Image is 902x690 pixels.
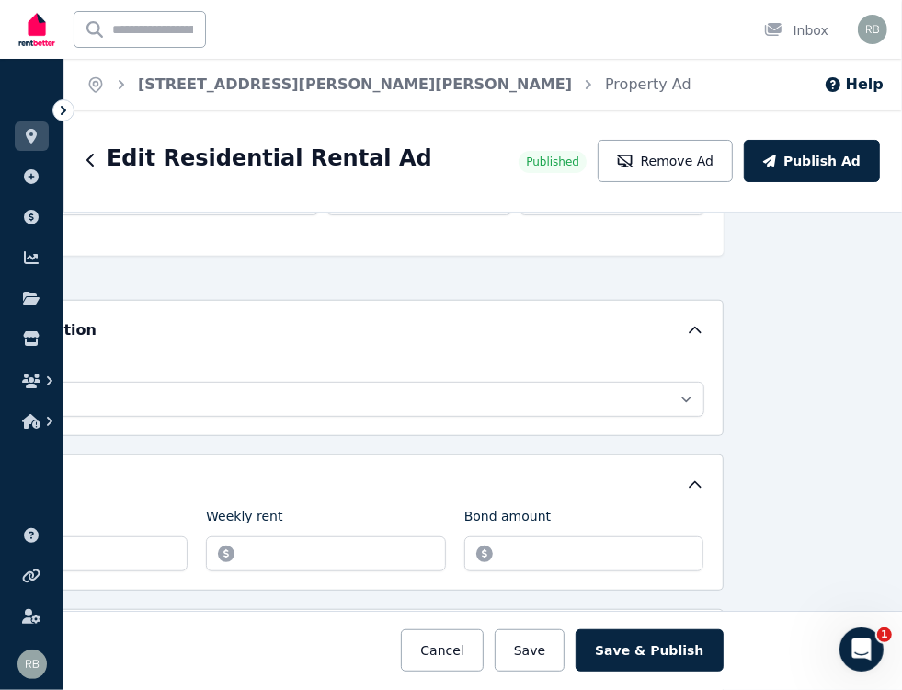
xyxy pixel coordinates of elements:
button: Remove Ad [598,140,733,182]
a: Property Ad [605,75,691,93]
div: Inbox [764,21,828,40]
img: Raj Bala [17,650,47,679]
img: RentBetter [15,6,59,52]
span: 1 [877,627,892,642]
button: Publish Ad [744,140,880,182]
button: Save [495,629,565,672]
label: Weekly rent [206,507,282,533]
label: Bond amount [464,507,551,533]
button: Save & Publish [576,629,723,672]
nav: Breadcrumb [64,59,714,110]
img: Raj Bala [858,15,887,44]
button: Cancel [401,629,483,672]
iframe: Intercom live chat [839,627,884,672]
a: [STREET_ADDRESS][PERSON_NAME][PERSON_NAME] [138,75,572,93]
button: Help [824,74,884,96]
h1: Edit Residential Rental Ad [107,144,432,173]
span: Published [526,155,579,169]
